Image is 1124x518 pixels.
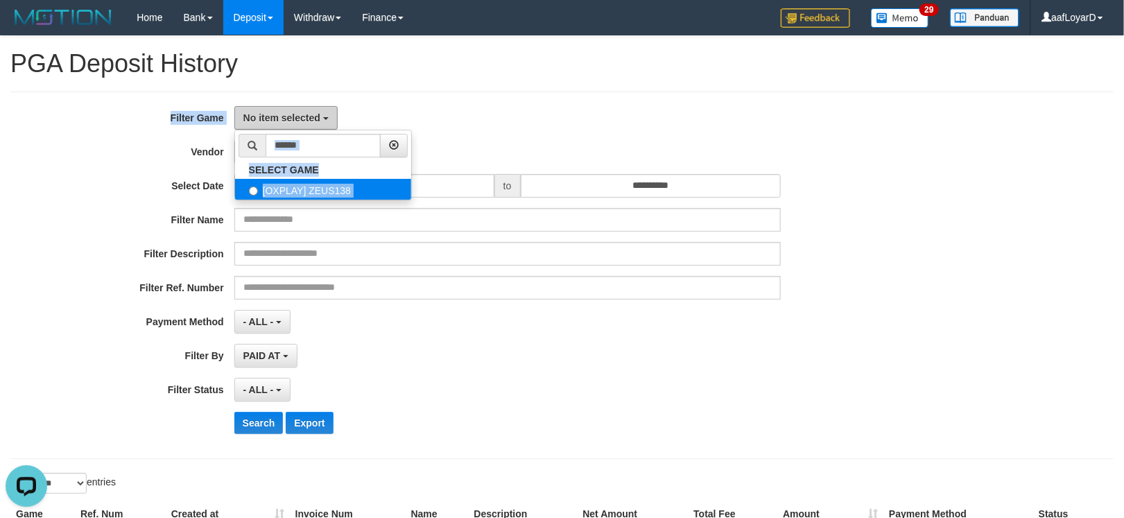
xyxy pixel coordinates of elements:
[35,473,87,494] select: Showentries
[249,164,319,175] b: SELECT GAME
[234,310,291,334] button: - ALL -
[243,350,280,361] span: PAID AT
[286,412,333,434] button: Export
[494,174,521,198] span: to
[243,384,274,395] span: - ALL -
[781,8,850,28] img: Feedback.jpg
[871,8,929,28] img: Button%20Memo.svg
[249,187,258,196] input: [OXPLAY] ZEUS138
[243,316,274,327] span: - ALL -
[10,7,116,28] img: MOTION_logo.png
[234,344,297,368] button: PAID AT
[10,473,116,494] label: Show entries
[234,106,338,130] button: No item selected
[243,112,320,123] span: No item selected
[950,8,1019,27] img: panduan.png
[235,161,411,179] a: SELECT GAME
[919,3,938,16] span: 29
[10,50,1114,78] h1: PGA Deposit History
[234,378,291,402] button: - ALL -
[6,6,47,47] button: Open LiveChat chat widget
[234,412,284,434] button: Search
[235,179,411,200] label: [OXPLAY] ZEUS138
